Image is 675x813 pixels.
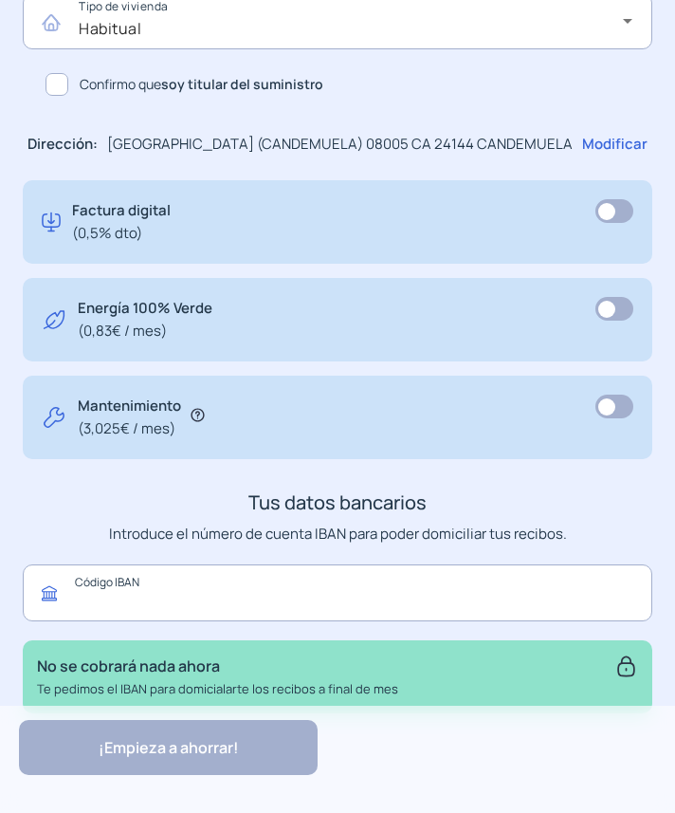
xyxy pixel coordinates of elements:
img: tool.svg [42,395,66,440]
p: Mantenimiento [78,395,181,440]
span: Confirmo que [80,74,323,95]
b: soy titular del suministro [161,75,323,93]
p: Dirección: [27,133,98,156]
p: Introduce el número de cuenta IBAN para poder domiciliar tus recibos. [23,523,652,545]
span: (0,5% dto) [72,222,171,245]
p: Modificar [582,133,648,156]
img: energy-green.svg [42,297,66,342]
h3: Tus datos bancarios [23,488,652,518]
span: (0,83€ / mes) [78,320,212,342]
img: secure.svg [614,655,638,678]
p: Te pedimos el IBAN para domicialarte los recibos a final de mes [37,679,398,699]
span: Habitual [79,18,141,39]
p: Energía 100% Verde [78,297,212,342]
p: [GEOGRAPHIC_DATA] (CANDEMUELA) 08005 CA 24144 CANDEMUELA [107,133,573,156]
span: (3,025€ / mes) [78,417,181,440]
p: No se cobrará nada ahora [37,655,398,679]
p: Factura digital [72,199,171,245]
img: digital-invoice.svg [42,199,61,245]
